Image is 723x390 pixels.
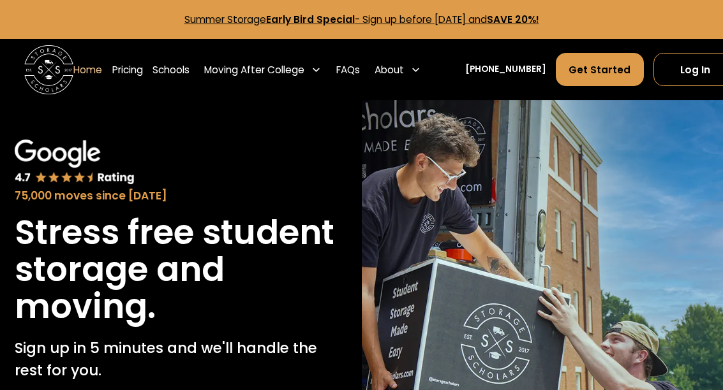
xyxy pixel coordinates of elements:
[15,214,347,325] h1: Stress free student storage and moving.
[112,53,143,87] a: Pricing
[153,53,190,87] a: Schools
[266,13,355,26] strong: Early Bird Special
[336,53,360,87] a: FAQs
[24,45,73,94] img: Storage Scholars main logo
[184,13,539,26] a: Summer StorageEarly Bird Special- Sign up before [DATE] andSAVE 20%!
[15,140,135,185] img: Google 4.7 star rating
[15,337,347,381] p: Sign up in 5 minutes and we'll handle the rest for you.
[375,62,404,77] div: About
[465,63,546,76] a: [PHONE_NUMBER]
[556,53,643,86] a: Get Started
[73,53,102,87] a: Home
[24,45,73,94] a: home
[487,13,539,26] strong: SAVE 20%!
[199,53,326,87] div: Moving After College
[204,62,304,77] div: Moving After College
[369,53,426,87] div: About
[15,188,347,205] div: 75,000 moves since [DATE]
